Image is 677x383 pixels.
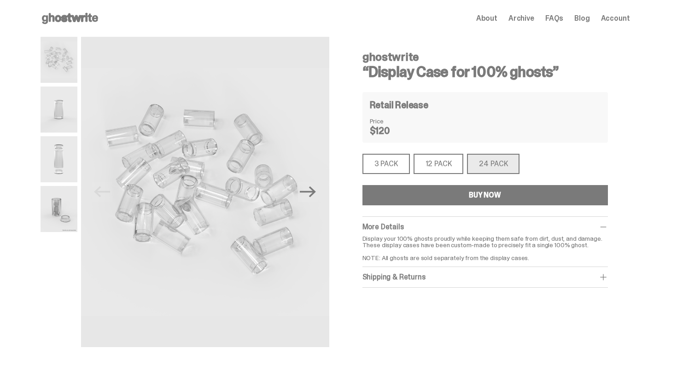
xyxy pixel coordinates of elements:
h3: “Display Case for 100% ghosts” [362,64,608,79]
span: More Details [362,222,404,232]
img: display%20case%20open.png [41,136,77,182]
div: 24 PACK [467,154,519,174]
button: BUY NOW [362,185,608,205]
img: display%20case%20example.png [41,186,77,232]
div: Shipping & Returns [362,273,608,282]
dd: $120 [370,126,416,135]
h4: Retail Release [370,100,428,110]
div: 12 PACK [414,154,464,174]
div: 3 PACK [362,154,410,174]
a: Archive [508,15,534,22]
img: display%20cases%2024.png [81,37,329,347]
div: BUY NOW [469,191,501,199]
a: About [476,15,497,22]
img: display%20case%201.png [41,87,77,133]
dt: Price [370,118,416,124]
h4: ghostwrite [362,52,608,63]
img: display%20cases%2024.png [41,37,77,83]
a: FAQs [545,15,563,22]
button: Next [298,182,318,202]
a: Blog [574,15,589,22]
a: Account [601,15,630,22]
p: Display your 100% ghosts proudly while keeping them safe from dirt, dust, and damage. These displ... [362,235,608,261]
